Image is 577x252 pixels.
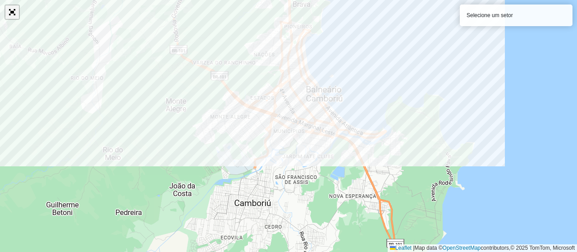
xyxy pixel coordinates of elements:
div: Selecione um setor [460,5,572,26]
a: Leaflet [390,245,412,251]
div: Map data © contributors,© 2025 TomTom, Microsoft [388,244,577,252]
a: OpenStreetMap [443,245,481,251]
a: Abrir mapa em tela cheia [5,5,19,19]
span: | [413,245,414,251]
